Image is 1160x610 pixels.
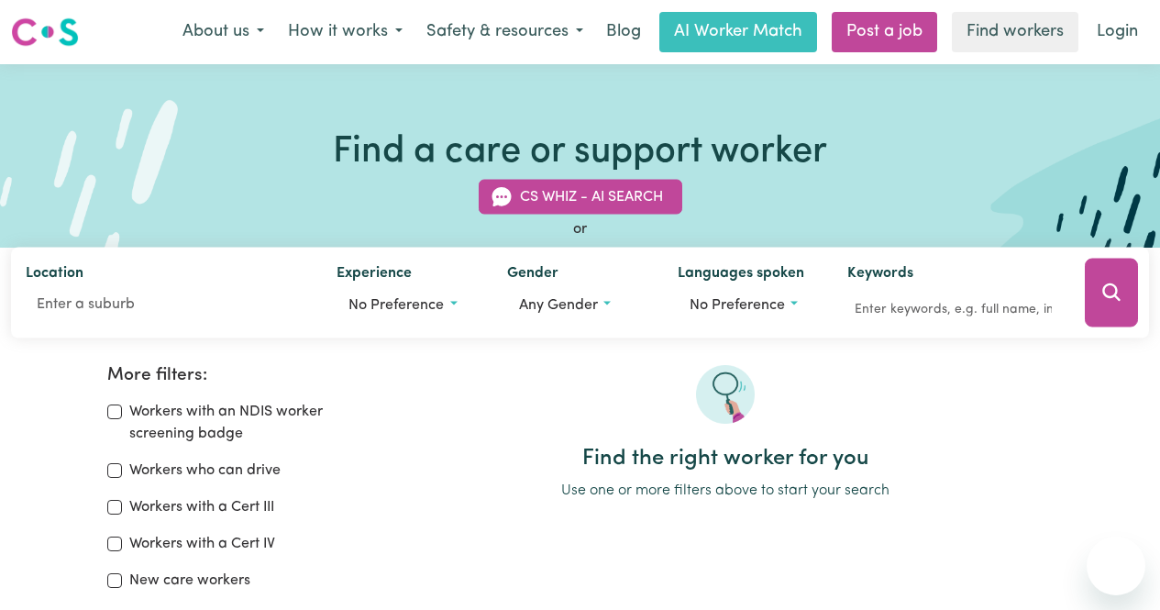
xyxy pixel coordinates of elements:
a: Post a job [832,12,937,52]
label: Experience [337,262,412,288]
label: Workers with an NDIS worker screening badge [129,401,375,445]
label: Languages spoken [678,262,804,288]
span: No preference [690,298,785,313]
h2: Find the right worker for you [398,446,1053,472]
div: or [11,218,1149,240]
button: Safety & resources [414,13,595,51]
h2: More filters: [107,365,375,386]
button: CS Whiz - AI Search [479,180,682,215]
button: Worker language preferences [678,288,819,323]
input: Enter a suburb [26,288,307,321]
img: Careseekers logo [11,16,79,49]
label: Keywords [847,262,913,288]
a: Find workers [952,12,1078,52]
label: Workers with a Cert IV [129,533,275,555]
button: About us [171,13,276,51]
a: AI Worker Match [659,12,817,52]
a: Careseekers logo [11,11,79,53]
button: Worker experience options [337,288,478,323]
label: Workers who can drive [129,460,281,482]
span: No preference [348,298,444,313]
input: Enter keywords, e.g. full name, interests [847,295,1059,324]
h1: Find a care or support worker [333,130,827,174]
button: Search [1085,259,1138,327]
a: Login [1086,12,1149,52]
button: Worker gender preference [507,288,648,323]
label: Location [26,262,83,288]
label: New care workers [129,570,250,592]
p: Use one or more filters above to start your search [398,480,1053,502]
label: Gender [507,262,558,288]
iframe: Button to launch messaging window [1087,537,1145,595]
a: Blog [595,12,652,52]
button: How it works [276,13,414,51]
label: Workers with a Cert III [129,496,274,518]
span: Any gender [519,298,598,313]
